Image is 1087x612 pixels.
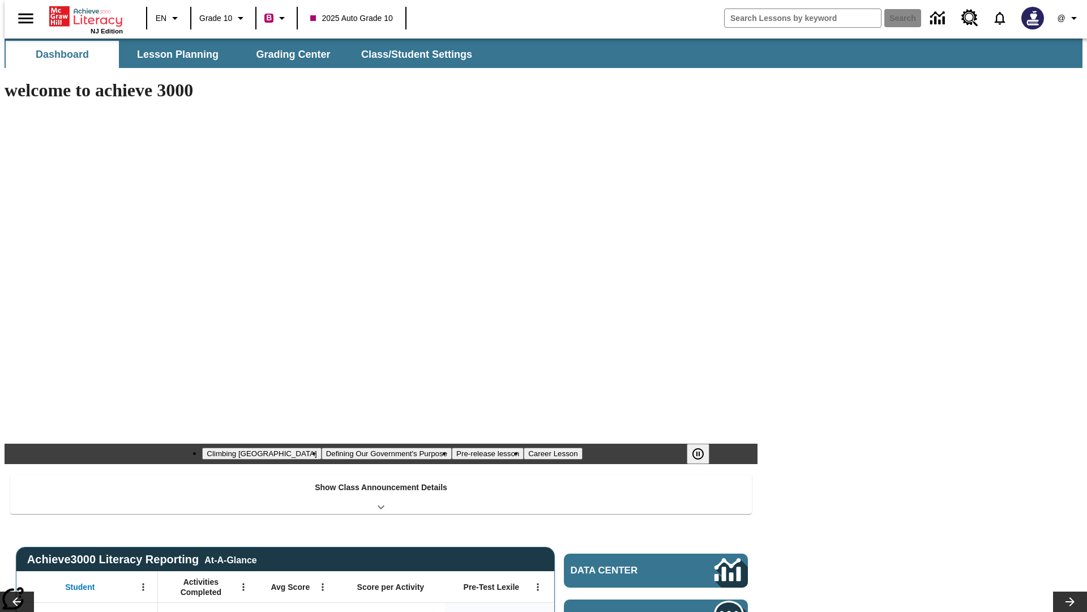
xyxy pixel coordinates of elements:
button: Profile/Settings [1051,8,1087,28]
a: Data Center [564,554,748,588]
div: Pause [687,444,721,464]
span: Score per Activity [357,582,425,592]
span: Activities Completed [164,577,238,597]
button: Dashboard [6,41,119,68]
span: EN [156,12,166,24]
div: SubNavbar [5,39,1082,68]
button: Boost Class color is violet red. Change class color [260,8,293,28]
span: @ [1057,12,1065,24]
span: Data Center [571,565,677,576]
h1: welcome to achieve 3000 [5,80,758,101]
a: Notifications [985,3,1015,33]
img: Avatar [1021,7,1044,29]
span: Student [65,582,95,592]
button: Open Menu [529,579,546,596]
button: Slide 2 Defining Our Government's Purpose [322,448,452,460]
button: Open Menu [235,579,252,596]
button: Open Menu [314,579,331,596]
span: B [266,11,272,25]
a: Home [49,5,123,28]
input: search field [725,9,881,27]
div: Home [49,4,123,35]
a: Resource Center, Will open in new tab [955,3,985,33]
button: Open side menu [9,2,42,35]
button: Language: EN, Select a language [151,8,187,28]
span: NJ Edition [91,28,123,35]
button: Slide 4 Career Lesson [524,448,582,460]
p: Show Class Announcement Details [315,482,447,494]
a: Data Center [923,3,955,34]
button: Select a new avatar [1015,3,1051,33]
div: SubNavbar [5,41,482,68]
button: Slide 1 Climbing Mount Tai [202,448,321,460]
button: Slide 3 Pre-release lesson [452,448,524,460]
span: Avg Score [271,582,310,592]
button: Lesson carousel, Next [1053,592,1087,612]
button: Lesson Planning [121,41,234,68]
span: Grade 10 [199,12,232,24]
div: Show Class Announcement Details [10,475,752,514]
button: Class/Student Settings [352,41,481,68]
button: Grading Center [237,41,350,68]
span: Achieve3000 Literacy Reporting [27,553,257,566]
span: 2025 Auto Grade 10 [310,12,392,24]
button: Open Menu [135,579,152,596]
button: Grade: Grade 10, Select a grade [195,8,252,28]
span: Pre-Test Lexile [464,582,520,592]
div: At-A-Glance [204,553,256,566]
button: Pause [687,444,709,464]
